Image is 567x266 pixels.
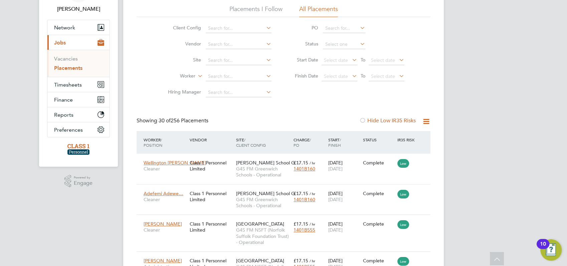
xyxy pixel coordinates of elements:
span: [PERSON_NAME] School G… [236,160,299,166]
span: Cleaner [144,166,186,172]
button: Network [47,20,110,35]
span: 1401B160 [294,166,315,172]
span: Low [397,257,409,266]
span: Network [54,24,75,31]
span: [GEOGRAPHIC_DATA] [236,258,284,264]
input: Search for... [206,72,271,81]
span: Powered by [74,175,92,180]
div: Complete [363,221,394,227]
a: [PERSON_NAME]CleanerClass 1 Personnel Limited[GEOGRAPHIC_DATA]G4S FM NSFT (Norfolk Suffolk Founda... [142,217,430,223]
div: Showing [137,117,210,124]
div: Complete [363,258,394,264]
div: [DATE] [327,218,361,236]
span: / Position [144,137,162,148]
div: [DATE] [327,187,361,206]
span: [DATE] [328,196,343,203]
span: [GEOGRAPHIC_DATA] [236,221,284,227]
a: [PERSON_NAME]Administration Assistant - NSFTClass 1 Personnel Limited[GEOGRAPHIC_DATA]G4S FM NSFT... [142,254,430,260]
label: PO [288,25,318,31]
span: Engage [74,180,92,186]
label: Finish Date [288,73,318,79]
span: G4S FM NSFT (Norfolk Suffolk Foundation Trust) - Operational [236,227,290,245]
span: Select date [371,57,395,63]
li: Placements I Follow [229,5,282,17]
img: class1personnel-logo-retina.png [67,144,90,155]
div: Status [361,134,396,146]
span: £17.15 [294,258,308,264]
div: Site [234,134,292,151]
input: Search for... [206,40,271,49]
div: Start [327,134,361,151]
a: Wellington [PERSON_NAME]CleanerClass 1 Personnel Limited[PERSON_NAME] School G…G4S FM Greenwich S... [142,156,430,162]
span: Cleaner [144,196,186,203]
span: £17.15 [294,221,308,227]
span: Low [397,220,409,229]
span: Select date [371,73,395,79]
div: Worker [142,134,188,151]
span: / PO [294,137,311,148]
span: Low [397,159,409,168]
span: Adefemi Adewe… [144,190,183,196]
div: Class 1 Personnel Limited [188,156,234,175]
span: Jobs [54,39,66,46]
span: £17.15 [294,190,308,196]
span: / Client Config [236,137,265,148]
button: Reports [47,107,110,122]
span: 256 Placements [159,117,208,124]
div: Charge [292,134,327,151]
label: Status [288,41,318,47]
div: Class 1 Personnel Limited [188,218,234,236]
div: Complete [363,160,394,166]
input: Search for... [206,24,271,33]
input: Search for... [206,56,271,65]
span: / hr [310,258,315,263]
div: Vendor [188,134,234,146]
span: [PERSON_NAME] School G… [236,190,299,196]
span: Timesheets [54,82,82,88]
span: / hr [310,191,315,196]
span: Angela Sabaroche [47,5,110,13]
label: Hiring Manager [163,89,201,95]
button: Finance [47,92,110,107]
span: Low [397,190,409,198]
span: [PERSON_NAME] [144,221,182,227]
label: Worker [157,73,195,80]
span: Select date [324,73,348,79]
span: [DATE] [328,227,343,233]
a: Go to home page [47,144,110,155]
div: Jobs [47,50,110,77]
input: Search for... [323,24,365,33]
span: Reports [54,112,73,118]
span: / hr [310,222,315,227]
span: / hr [310,160,315,165]
label: Client Config [163,25,201,31]
label: Vendor [163,41,201,47]
label: Site [163,57,201,63]
span: G4S FM Greenwich Schools - Operational [236,196,290,209]
div: [DATE] [327,156,361,175]
a: Vacancies [54,55,78,62]
span: 1401B160 [294,196,315,203]
span: Select date [324,57,348,63]
button: Jobs [47,35,110,50]
span: [PERSON_NAME] [144,258,182,264]
div: IR35 Risk [396,134,419,146]
a: Powered byEngage [64,175,93,187]
button: Timesheets [47,77,110,92]
span: To [359,55,367,64]
input: Search for... [206,88,271,97]
span: To [359,72,367,80]
div: Complete [363,190,394,196]
label: Hide Low IR35 Risks [359,117,416,124]
input: Select one [323,40,365,49]
span: 30 of [159,117,171,124]
span: 1401B555 [294,227,315,233]
div: Class 1 Personnel Limited [188,187,234,206]
button: Preferences [47,122,110,137]
span: G4S FM Greenwich Schools - Operational [236,166,290,178]
span: / Finish [328,137,341,148]
span: £17.15 [294,160,308,166]
span: Cleaner [144,227,186,233]
label: Start Date [288,57,318,63]
div: 10 [540,244,546,253]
